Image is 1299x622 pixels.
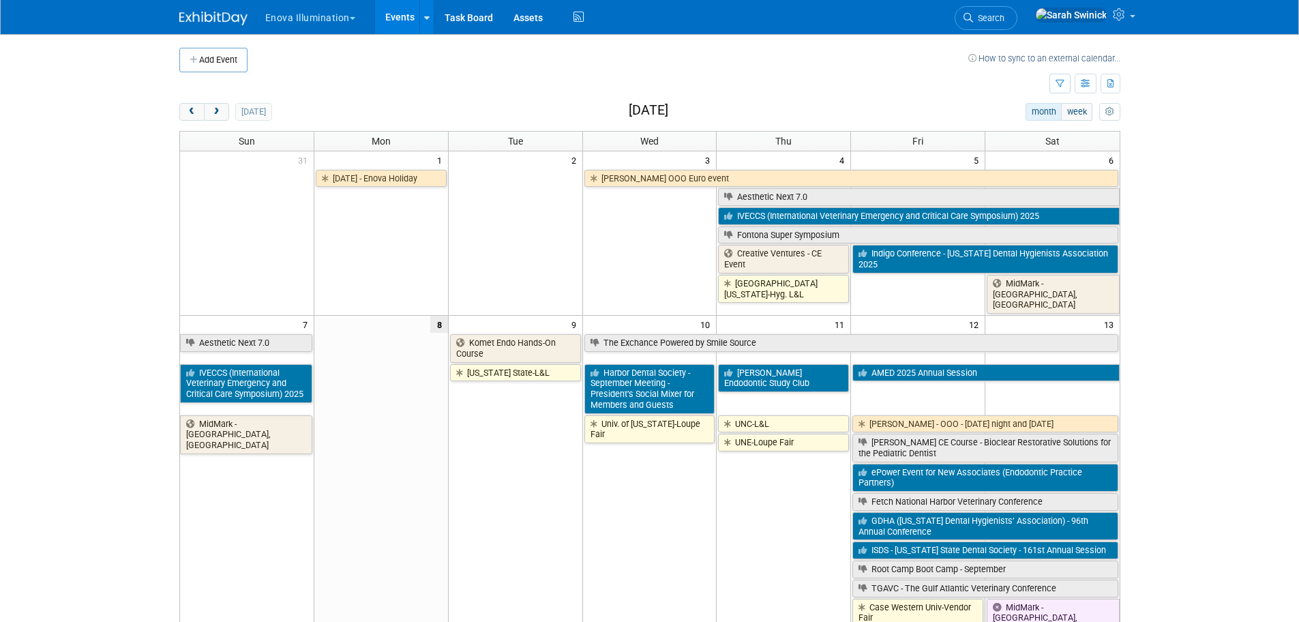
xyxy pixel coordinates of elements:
[704,151,716,168] span: 3
[179,103,205,121] button: prev
[297,151,314,168] span: 31
[968,316,985,333] span: 12
[972,151,985,168] span: 5
[235,103,271,121] button: [DATE]
[1026,103,1062,121] button: month
[629,103,668,118] h2: [DATE]
[584,364,715,414] a: Harbor Dental Society - September Meeting - President’s Social Mixer for Members and Guests
[852,561,1118,578] a: Root Camp Boot Camp - September
[852,580,1118,597] a: TGAVC - The Gulf Atlantic Veterinary Conference
[718,245,849,273] a: Creative Ventures - CE Event
[450,334,581,362] a: Komet Endo Hands-On Course
[239,136,255,147] span: Sun
[718,434,849,451] a: UNE-Loupe Fair
[852,464,1118,492] a: ePower Event for New Associates (Endodontic Practice Partners)
[570,151,582,168] span: 2
[852,415,1118,433] a: [PERSON_NAME] - OOO - [DATE] night and [DATE]
[973,13,1004,23] span: Search
[852,434,1118,462] a: [PERSON_NAME] CE Course - Bioclear Restorative Solutions for the Pediatric Dentist
[852,364,1119,382] a: AMED 2025 Annual Session
[1035,8,1107,23] img: Sarah Swinick
[838,151,850,168] span: 4
[718,364,849,392] a: [PERSON_NAME] Endodontic Study Club
[968,53,1120,63] a: How to sync to an external calendar...
[180,415,312,454] a: MidMark - [GEOGRAPHIC_DATA], [GEOGRAPHIC_DATA]
[1061,103,1092,121] button: week
[718,275,849,303] a: [GEOGRAPHIC_DATA][US_STATE]-Hyg. L&L
[584,415,715,443] a: Univ. of [US_STATE]-Loupe Fair
[584,334,1118,352] a: The Exchance Powered by Smile Source
[912,136,923,147] span: Fri
[430,316,448,333] span: 8
[1103,316,1120,333] span: 13
[852,512,1118,540] a: GDHA ([US_STATE] Dental Hygienists’ Association) - 96th Annual Conference
[436,151,448,168] span: 1
[852,493,1118,511] a: Fetch National Harbor Veterinary Conference
[718,207,1119,225] a: IVECCS (International Veterinary Emergency and Critical Care Symposium) 2025
[833,316,850,333] span: 11
[852,245,1118,273] a: Indigo Conference - [US_STATE] Dental Hygienists Association 2025
[179,12,248,25] img: ExhibitDay
[450,364,581,382] a: [US_STATE] State-L&L
[584,170,1118,188] a: [PERSON_NAME] OOO Euro event
[204,103,229,121] button: next
[508,136,523,147] span: Tue
[180,334,312,352] a: Aesthetic Next 7.0
[718,188,1119,206] a: Aesthetic Next 7.0
[852,542,1118,559] a: ISDS - [US_STATE] State Dental Society - 161st Annual Session
[372,136,391,147] span: Mon
[955,6,1017,30] a: Search
[179,48,248,72] button: Add Event
[775,136,792,147] span: Thu
[570,316,582,333] span: 9
[718,415,849,433] a: UNC-L&L
[1045,136,1060,147] span: Sat
[301,316,314,333] span: 7
[1099,103,1120,121] button: myCustomButton
[718,226,1118,244] a: Fontona Super Symposium
[1105,108,1114,117] i: Personalize Calendar
[180,364,312,403] a: IVECCS (International Veterinary Emergency and Critical Care Symposium) 2025
[987,275,1119,314] a: MidMark - [GEOGRAPHIC_DATA], [GEOGRAPHIC_DATA]
[699,316,716,333] span: 10
[316,170,447,188] a: [DATE] - Enova Holiday
[640,136,659,147] span: Wed
[1107,151,1120,168] span: 6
